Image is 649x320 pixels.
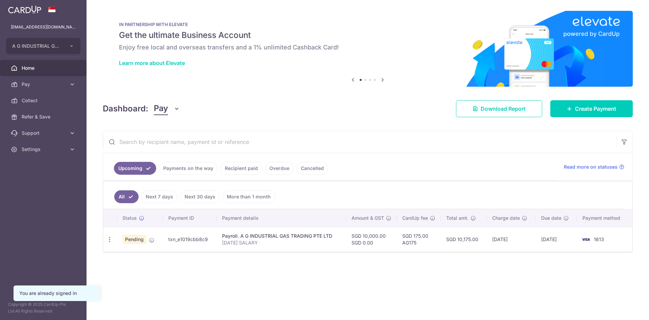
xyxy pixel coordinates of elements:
p: [DATE] SALARY [222,239,341,246]
td: SGD 10,000.00 SGD 0.00 [346,227,397,252]
span: Due date [541,215,561,221]
th: Payment details [217,209,346,227]
span: Pending [122,235,146,244]
div: You are already signed in [19,290,94,297]
th: Payment method [577,209,632,227]
img: Renovation banner [103,11,633,87]
a: Recipient paid [220,162,262,175]
div: Payroll. A G INDUSTRIAL GAS TRADING PTE LTD [222,233,341,239]
span: A G INDUSTRIAL GAS TRADING PTE LTD [12,43,62,49]
a: Payments on the way [159,162,218,175]
input: Search by recipient name, payment id or reference [103,131,616,153]
td: [DATE] [487,227,536,252]
img: CardUp [8,5,41,14]
h4: Dashboard: [103,103,148,115]
p: [EMAIL_ADDRESS][DOMAIN_NAME] [11,24,76,30]
span: Pay [154,102,168,115]
span: Settings [22,146,66,153]
button: A G INDUSTRIAL GAS TRADING PTE LTD [6,38,80,54]
span: Status [122,215,137,221]
span: Collect [22,97,66,104]
span: Amount & GST [352,215,384,221]
span: Read more on statuses [564,164,618,170]
span: CardUp fee [402,215,428,221]
span: Home [22,65,66,71]
span: Support [22,130,66,136]
a: Read more on statuses [564,164,624,170]
p: IN PARTNERSHIP WITH ELEVATE [119,22,617,27]
a: Overdue [265,162,294,175]
a: More than 1 month [222,190,275,203]
a: Next 30 days [180,190,220,203]
a: Learn more about Elevate [119,60,185,66]
td: SGD 175.00 AG175 [397,227,441,252]
span: Pay [22,81,66,88]
h5: Get the ultimate Business Account [119,30,617,41]
a: All [114,190,139,203]
img: Bank Card [579,235,593,243]
span: Download Report [481,105,526,113]
span: Total amt. [446,215,468,221]
span: Create Payment [575,105,616,113]
button: Pay [154,102,180,115]
a: Cancelled [296,162,328,175]
span: Refer & Save [22,113,66,120]
th: Payment ID [163,209,217,227]
td: txn_e1019cbb8c9 [163,227,217,252]
td: SGD 10,175.00 [441,227,487,252]
a: Next 7 days [141,190,177,203]
a: Create Payment [550,100,633,117]
a: Upcoming [114,162,156,175]
td: [DATE] [536,227,577,252]
h6: Enjoy free local and overseas transfers and a 1% unlimited Cashback Card! [119,43,617,51]
a: Download Report [456,100,542,117]
span: Charge date [492,215,520,221]
span: 1613 [594,236,604,242]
